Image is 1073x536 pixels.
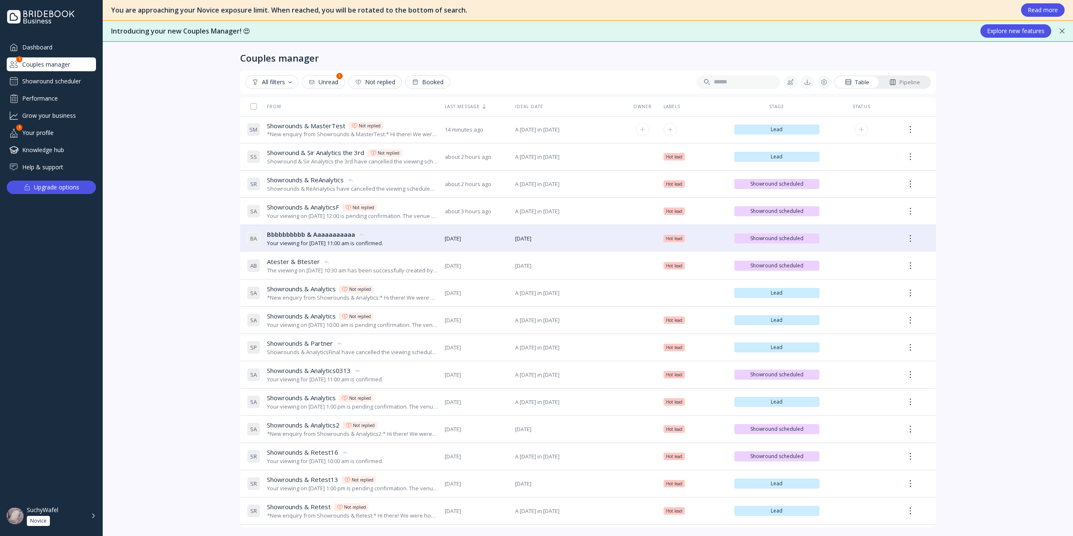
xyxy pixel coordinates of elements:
div: Not replied [349,395,371,401]
span: Showround scheduled [738,262,816,269]
span: [DATE] [445,344,509,352]
div: S A [247,422,260,436]
span: Hot lead [666,181,682,187]
div: SuchyWafel [27,506,58,514]
span: Hot lead [666,508,682,514]
span: Showround scheduled [738,181,816,187]
span: Showrounds & Analytics0313 [267,366,351,375]
div: Introducing your new Couples Manager! 😍 [111,26,972,36]
span: [DATE] [445,425,509,433]
div: Couples manager [7,57,96,71]
span: Bbbbbbbbbb & Aaaaaaaaaaa [267,230,355,239]
div: 1 [16,124,23,131]
span: [DATE] [445,398,509,406]
div: S M [247,123,260,136]
div: Unread [308,79,338,85]
div: Table [845,78,869,86]
div: S P [247,341,260,354]
div: 1 [336,73,342,79]
button: Booked [405,75,450,89]
button: Unread [302,75,345,89]
div: Last message [445,104,509,109]
span: [DATE] [445,371,509,379]
span: [DATE] [445,453,509,461]
div: From [247,104,281,109]
div: Not replied [359,122,381,129]
div: Not replied [349,286,371,293]
span: Hot lead [666,480,682,487]
span: [DATE] [445,316,509,324]
span: Atester & Btester [267,257,320,266]
div: Showround & Sir Analytics the 3rd have cancelled the viewing scheduled for [DATE] 11:00. [267,158,438,166]
span: A [DATE] in [DATE] [515,371,622,379]
div: S R [247,477,260,490]
span: A [DATE] in [DATE] [515,344,622,352]
span: A [DATE] in [DATE] [515,398,622,406]
span: [DATE] [445,507,509,515]
div: S R [247,450,260,463]
div: Your profile [7,126,96,140]
div: Your viewing for [DATE] 10:00 am is confirmed. [267,457,383,465]
div: *New enquiry from Showrounds & Retest:* Hi there! We were hoping to use the Bridebook calendar to... [267,512,438,520]
span: Lead [738,344,816,351]
span: Showrounds & Analytics2 [267,421,340,430]
div: Your viewing on [DATE] 12:00 is pending confirmation. The venue will approve or decline shortly. ... [267,212,438,220]
a: Couples manager1 [7,57,96,71]
button: Upgrade options [7,181,96,194]
span: A [DATE] in [DATE] [515,180,622,188]
div: Your viewing on [DATE] 1:00 pm is pending confirmation. The venue will approve or decline shortly... [267,484,438,492]
span: A [DATE] in [DATE] [515,453,622,461]
span: Hot lead [666,317,682,324]
span: Showrounds & Analytics [267,285,336,293]
span: Showrounds & Retest [267,502,331,511]
a: Your profile1 [7,126,96,140]
div: *New enquiry from Showrounds & Analytics2:* Hi there! We were hoping to use the Bridebook calenda... [267,430,438,438]
span: Showround scheduled [738,426,816,432]
span: Showround scheduled [738,371,816,378]
span: [DATE] [445,235,509,243]
div: Owner [628,104,657,109]
span: Hot lead [666,208,682,215]
span: Lead [738,508,816,514]
div: Your viewing on [DATE] 1:00 pm is pending confirmation. The venue will approve or decline shortly... [267,403,438,411]
div: You are approaching your Novice exposure limit. When reached, you will be rotated to the bottom o... [111,5,1013,15]
span: about 2 hours ago [445,153,509,161]
div: B A [247,232,260,245]
div: Not replied [352,204,374,211]
span: [DATE] [515,425,622,433]
span: Showround scheduled [738,208,816,215]
span: 14 minutes ago [445,126,509,134]
a: Dashboard [7,40,96,54]
span: Hot lead [666,399,682,405]
div: Help & support [7,160,96,174]
span: Hot lead [666,235,682,242]
span: Showrounds & Partner [267,339,333,348]
button: Explore new features [980,24,1051,38]
span: Showrounds & ReAnalytics [267,176,344,184]
span: [DATE] [445,262,509,270]
span: Lead [738,153,816,160]
span: about 3 hours ago [445,207,509,215]
div: *New enquiry from Showrounds & MasterTest:* Hi there! We were hoping to use the Bridebook calenda... [267,130,438,138]
div: Status [826,104,897,109]
div: Not replied [344,504,366,510]
a: Knowledge hub [7,143,96,157]
span: Lead [738,399,816,405]
div: Your viewing on [DATE] 10:00 am is pending confirmation. The venue will approve or decline shortl... [267,321,438,329]
div: Explore new features [987,28,1044,34]
div: S R [247,504,260,518]
button: Not replied [348,75,402,89]
div: Pipeline [889,78,920,86]
div: Couples manager [240,52,319,64]
div: Not replied [352,476,373,483]
span: Lead [738,317,816,324]
div: Ideal date [515,104,622,109]
div: Showround scheduler [7,75,96,88]
div: S A [247,313,260,327]
div: S A [247,286,260,300]
div: Labels [663,104,728,109]
span: A [DATE] in [DATE] [515,289,622,297]
div: A B [247,259,260,272]
div: Upgrade options [34,181,79,193]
